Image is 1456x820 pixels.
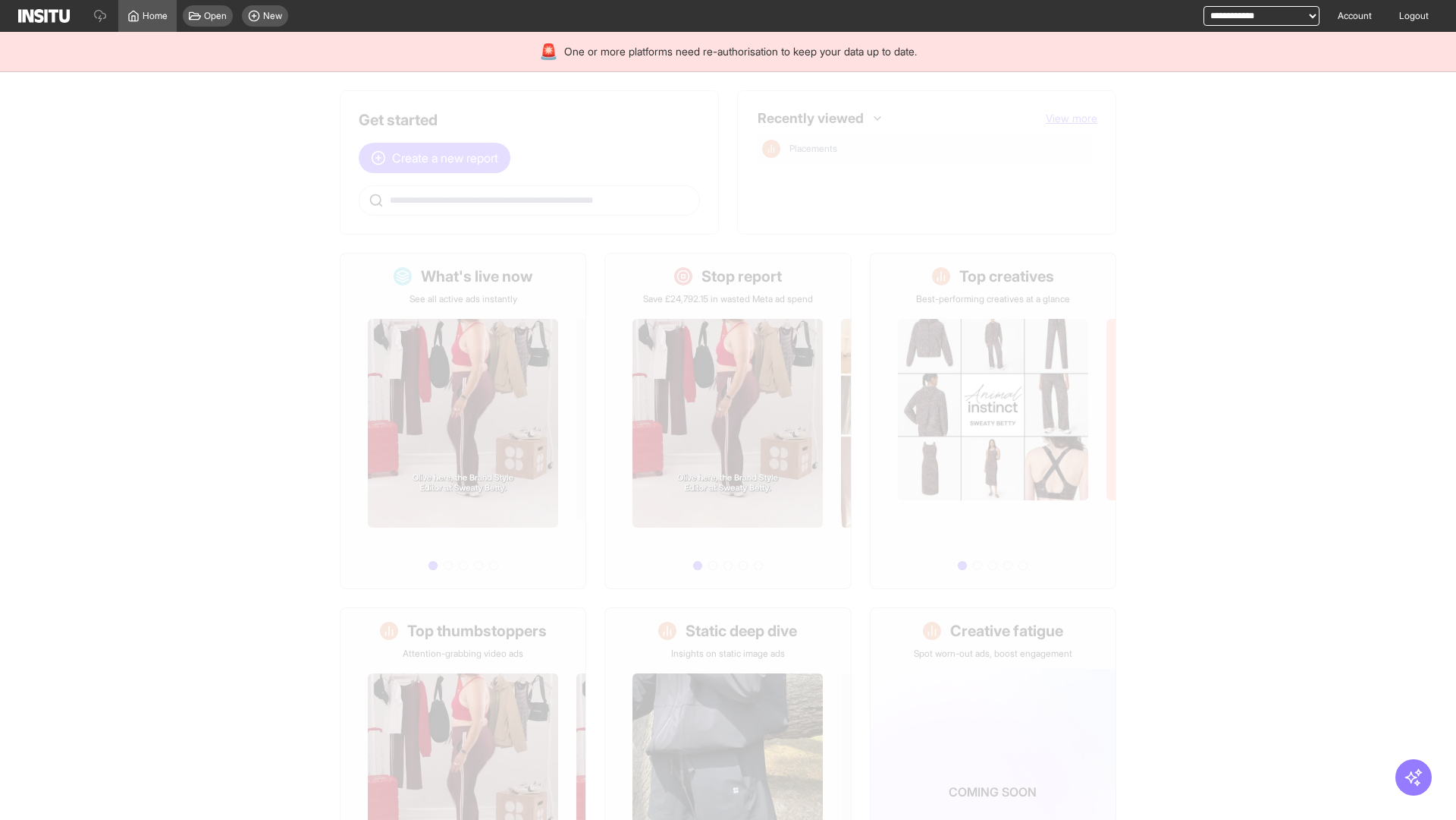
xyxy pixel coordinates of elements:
[204,10,227,22] span: Open
[539,41,558,62] div: 🚨
[18,9,70,23] img: Logo
[143,10,168,22] span: Home
[564,44,917,59] span: One or more platforms need re-authorisation to keep your data up to date.
[263,10,282,22] span: New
